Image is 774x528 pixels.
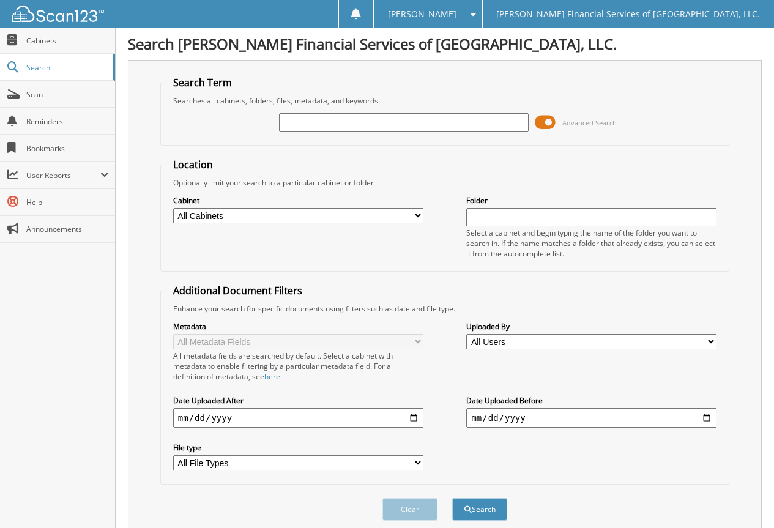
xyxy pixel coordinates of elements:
span: Reminders [26,116,109,127]
span: Bookmarks [26,143,109,154]
button: Clear [382,498,437,521]
label: Folder [466,195,716,206]
span: [PERSON_NAME] Financial Services of [GEOGRAPHIC_DATA], LLC. [496,10,760,18]
label: Date Uploaded Before [466,395,716,406]
span: Cabinets [26,35,109,46]
h1: Search [PERSON_NAME] Financial Services of [GEOGRAPHIC_DATA], LLC. [128,34,762,54]
label: Uploaded By [466,321,716,332]
legend: Search Term [167,76,238,89]
div: All metadata fields are searched by default. Select a cabinet with metadata to enable filtering b... [173,351,423,382]
button: Search [452,498,507,521]
span: [PERSON_NAME] [388,10,456,18]
span: Search [26,62,107,73]
div: Enhance your search for specific documents using filters such as date and file type. [167,303,723,314]
span: User Reports [26,170,100,180]
label: Metadata [173,321,423,332]
legend: Location [167,158,219,171]
input: end [466,408,716,428]
span: Announcements [26,224,109,234]
img: scan123-logo-white.svg [12,6,104,22]
div: Optionally limit your search to a particular cabinet or folder [167,177,723,188]
label: File type [173,442,423,453]
div: Searches all cabinets, folders, files, metadata, and keywords [167,95,723,106]
a: here [264,371,280,382]
span: Advanced Search [562,118,617,127]
label: Cabinet [173,195,423,206]
div: Select a cabinet and begin typing the name of the folder you want to search in. If the name match... [466,228,716,259]
legend: Additional Document Filters [167,284,308,297]
label: Date Uploaded After [173,395,423,406]
span: Scan [26,89,109,100]
input: start [173,408,423,428]
span: Help [26,197,109,207]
